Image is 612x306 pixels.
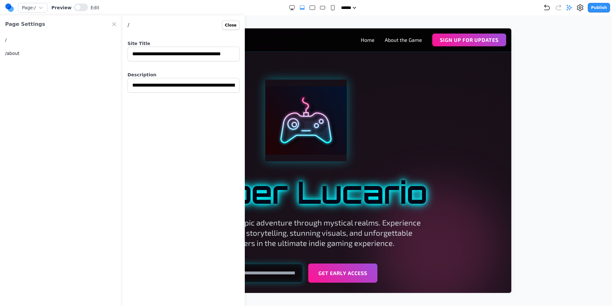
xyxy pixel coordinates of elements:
[127,21,129,29] h2: /
[330,4,336,11] button: Small
[164,51,246,133] img: Neon gaming controller with blue and pink glow effects
[289,4,295,11] button: Double Extra Large
[147,262,172,273] div: 5K+
[51,4,71,11] span: Preview
[100,28,512,293] iframe: Preview
[237,262,264,273] div: 4.8
[543,4,551,11] button: Undo
[299,4,305,11] button: Extra Large
[208,235,277,254] button: Get Early Access
[187,262,222,273] div: 50+
[91,4,99,11] span: Edit
[309,4,316,11] button: Large
[5,20,45,28] h2: Page Settings
[127,72,240,78] h3: Description
[111,21,117,27] button: Close Project Settings
[22,148,389,179] h1: Super Lucario
[83,189,328,220] p: Embark on an epic adventure through mystical realms. Experience breathtaking storytelling, stunni...
[222,20,240,30] button: Close
[319,4,326,11] button: Medium
[18,3,47,12] button: Page:/
[22,4,36,11] span: Page: /
[588,3,610,12] button: Publish
[127,40,240,47] h3: Site Title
